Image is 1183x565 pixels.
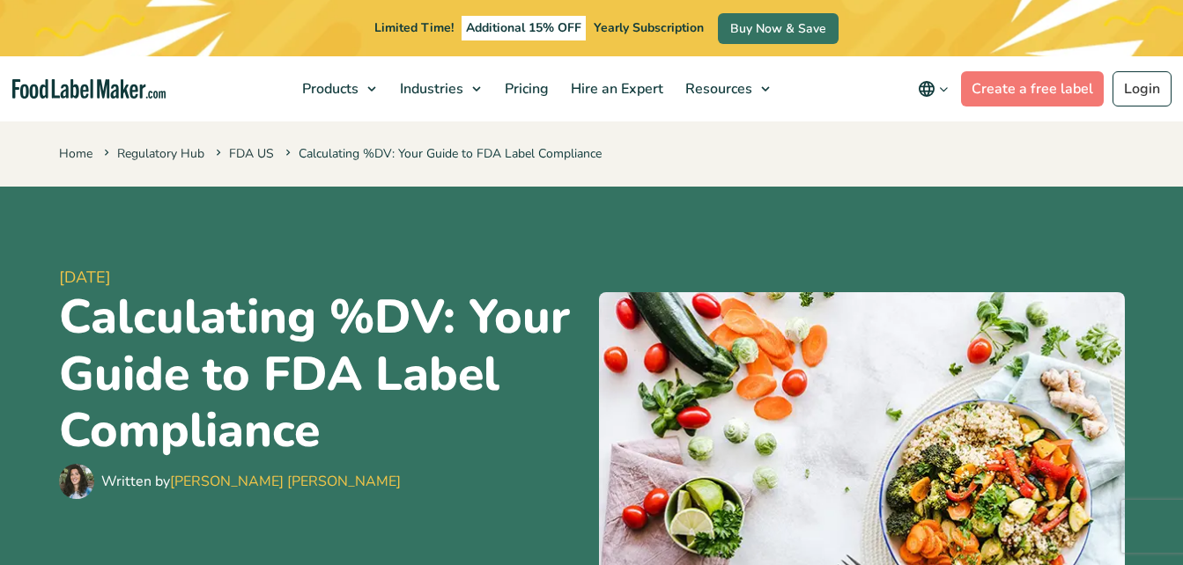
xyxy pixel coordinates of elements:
span: Pricing [499,79,551,99]
a: Create a free label [961,71,1104,106]
a: Regulatory Hub [117,145,204,162]
a: [PERSON_NAME] [PERSON_NAME] [170,472,401,491]
span: Hire an Expert [566,79,665,99]
div: Written by [101,471,401,492]
a: Resources [675,56,779,121]
span: [DATE] [59,266,585,290]
span: Yearly Subscription [594,19,704,36]
a: Pricing [494,56,556,121]
h1: Calculating %DV: Your Guide to FDA Label Compliance [59,290,585,459]
a: Home [59,145,92,162]
span: Calculating %DV: Your Guide to FDA Label Compliance [282,145,602,162]
a: FDA US [229,145,274,162]
a: Products [292,56,385,121]
img: Maria Abi Hanna - Food Label Maker [59,464,94,499]
a: Industries [389,56,490,121]
span: Products [297,79,360,99]
span: Resources [680,79,754,99]
span: Limited Time! [374,19,454,36]
span: Industries [395,79,465,99]
a: Hire an Expert [560,56,670,121]
a: Buy Now & Save [718,13,839,44]
a: Login [1113,71,1172,106]
span: Additional 15% OFF [462,16,586,40]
